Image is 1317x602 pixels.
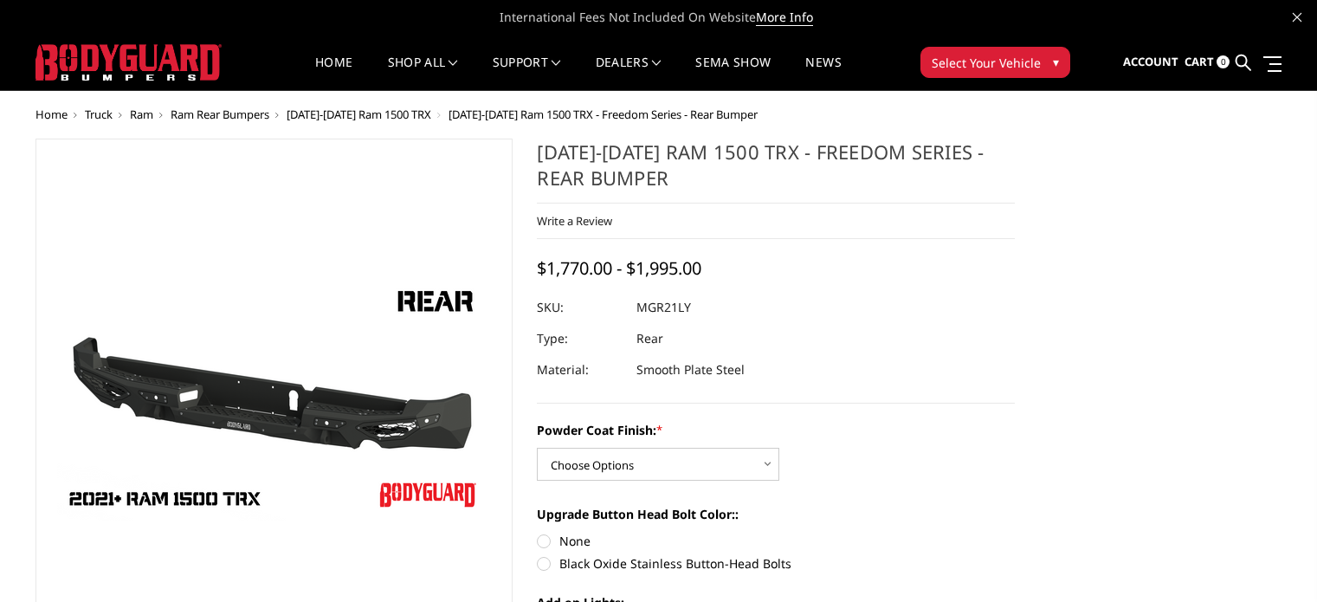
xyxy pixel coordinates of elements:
[1053,53,1059,71] span: ▾
[1185,39,1230,86] a: Cart 0
[315,56,352,90] a: Home
[1217,55,1230,68] span: 0
[537,323,623,354] dt: Type:
[537,139,1015,204] h1: [DATE]-[DATE] Ram 1500 TRX - Freedom Series - Rear Bumper
[932,54,1041,72] span: Select Your Vehicle
[1185,54,1214,69] span: Cart
[130,107,153,122] a: Ram
[36,107,68,122] a: Home
[537,421,1015,439] label: Powder Coat Finish:
[537,256,701,280] span: $1,770.00 - $1,995.00
[388,56,458,90] a: shop all
[636,323,663,354] dd: Rear
[1123,54,1178,69] span: Account
[756,9,813,26] a: More Info
[493,56,561,90] a: Support
[537,505,1015,523] label: Upgrade Button Head Bolt Color::
[287,107,431,122] a: [DATE]-[DATE] Ram 1500 TRX
[636,354,745,385] dd: Smooth Plate Steel
[537,292,623,323] dt: SKU:
[537,554,1015,573] label: Black Oxide Stainless Button-Head Bolts
[449,107,758,122] span: [DATE]-[DATE] Ram 1500 TRX - Freedom Series - Rear Bumper
[85,107,113,122] a: Truck
[537,213,612,229] a: Write a Review
[537,532,1015,550] label: None
[636,292,691,323] dd: MGR21LY
[36,44,222,81] img: BODYGUARD BUMPERS
[1123,39,1178,86] a: Account
[920,47,1070,78] button: Select Your Vehicle
[805,56,841,90] a: News
[695,56,771,90] a: SEMA Show
[537,354,623,385] dt: Material:
[596,56,662,90] a: Dealers
[171,107,269,122] a: Ram Rear Bumpers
